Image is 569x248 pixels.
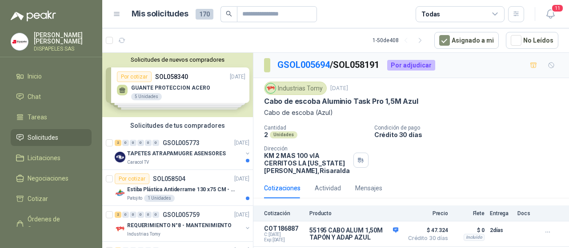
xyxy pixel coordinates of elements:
[11,11,56,21] img: Logo peakr
[264,152,350,174] p: KM 2 MAS 100 vIA CERRITOS LA [US_STATE] [PERSON_NAME] , Risaralda
[11,170,92,187] a: Negociaciones
[277,58,380,72] p: / SOL058191
[127,195,142,202] p: Patojito
[28,153,60,163] span: Licitaciones
[309,227,398,241] p: 55195 CABO ALUM 1,50M TAPÓN Y ADAP AZUL
[122,140,129,146] div: 0
[453,225,485,236] p: $ 0
[387,60,435,71] div: Por adjudicar
[127,150,226,158] p: TAPETES ATRAPAMUGRE ASENSORES
[264,82,327,95] div: Industrias Tomy
[404,236,448,241] span: Crédito 30 días
[309,210,398,217] p: Producto
[264,237,304,243] span: Exp: [DATE]
[264,131,268,138] p: 2
[163,140,200,146] p: GSOL005773
[102,170,253,206] a: Por cotizarSOL058504[DATE] Company LogoEstiba Plástica Antiderrame 130 x75 CM - Capacidad 180-200...
[115,212,121,218] div: 2
[115,140,121,146] div: 2
[506,32,558,49] button: No Leídos
[234,139,249,147] p: [DATE]
[130,212,136,218] div: 0
[28,133,58,142] span: Solicitudes
[28,173,68,183] span: Negociaciones
[11,68,92,85] a: Inicio
[145,140,152,146] div: 0
[127,231,160,238] p: Industrias Tomy
[264,210,304,217] p: Cotización
[115,209,251,238] a: 2 0 0 0 0 0 GSOL005759[DATE] Company LogoREQUERIMIENTO N°8 - MANTENIMIENTOIndustrias Tomy
[34,46,92,51] p: DISPAPELES SAS
[115,138,251,166] a: 2 0 0 0 0 0 GSOL005773[DATE] Company LogoTAPETES ATRAPAMUGRE ASENSORESCaracol TV
[153,176,185,182] p: SOL058504
[264,97,418,106] p: Cabo de escoba Aluminio Task Pro 1,5M Azul
[264,232,304,237] span: C: [DATE]
[226,11,232,17] span: search
[373,33,427,47] div: 1 - 50 de 408
[132,8,188,20] h1: Mis solicitudes
[434,32,499,49] button: Asignado a mi
[277,59,330,70] a: GSOL005694
[234,175,249,183] p: [DATE]
[28,92,41,102] span: Chat
[270,131,297,138] div: Unidades
[115,224,125,234] img: Company Logo
[127,185,238,194] p: Estiba Plástica Antiderrame 130 x75 CM - Capacidad 180-200 Litros
[152,140,159,146] div: 0
[404,210,448,217] p: Precio
[404,225,448,236] span: $ 47.324
[374,125,565,131] p: Condición de pago
[28,214,83,234] span: Órdenes de Compra
[11,190,92,207] a: Cotizar
[130,140,136,146] div: 0
[127,159,149,166] p: Caracol TV
[490,225,512,236] p: 2 días
[264,146,350,152] p: Dirección
[542,6,558,22] button: 11
[102,117,253,134] div: Solicitudes de tus compradores
[34,32,92,44] p: [PERSON_NAME] [PERSON_NAME]
[234,211,249,219] p: [DATE]
[264,183,301,193] div: Cotizaciones
[28,71,42,81] span: Inicio
[127,221,232,230] p: REQUERIMIENTO N°8 - MANTENIMIENTO
[517,210,535,217] p: Docs
[453,210,485,217] p: Flete
[137,140,144,146] div: 0
[264,225,304,232] p: COT186887
[315,183,341,193] div: Actividad
[330,84,348,93] p: [DATE]
[264,108,558,118] p: Cabo de escoba (Azul)
[464,234,485,241] div: Incluido
[551,4,564,12] span: 11
[115,173,149,184] div: Por cotizar
[115,152,125,162] img: Company Logo
[152,212,159,218] div: 0
[163,212,200,218] p: GSOL005759
[11,150,92,166] a: Licitaciones
[11,109,92,126] a: Tareas
[421,9,440,19] div: Todas
[145,212,152,218] div: 0
[137,212,144,218] div: 0
[28,112,47,122] span: Tareas
[490,210,512,217] p: Entrega
[266,83,276,93] img: Company Logo
[11,129,92,146] a: Solicitudes
[374,131,565,138] p: Crédito 30 días
[11,33,28,50] img: Company Logo
[196,9,213,20] span: 170
[28,194,48,204] span: Cotizar
[122,212,129,218] div: 0
[102,53,253,117] div: Solicitudes de nuevos compradoresPor cotizarSOL058340[DATE] GUANTE PROTECCION ACERO5 UnidadesPor ...
[11,211,92,237] a: Órdenes de Compra
[115,188,125,198] img: Company Logo
[106,56,249,63] button: Solicitudes de nuevos compradores
[11,88,92,105] a: Chat
[264,125,367,131] p: Cantidad
[355,183,382,193] div: Mensajes
[144,195,175,202] div: 1 Unidades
